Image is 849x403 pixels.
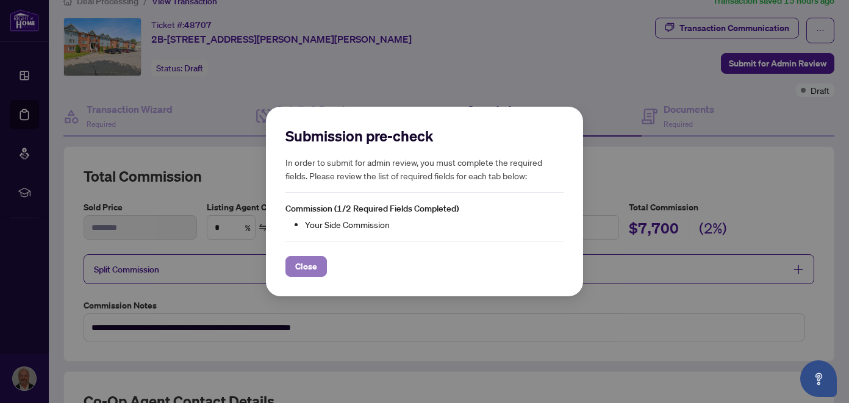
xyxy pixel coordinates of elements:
button: Close [285,256,327,277]
button: Open asap [800,360,837,397]
h2: Submission pre-check [285,126,564,146]
h5: In order to submit for admin review, you must complete the required fields. Please review the lis... [285,155,564,182]
span: Commission (1/2 Required Fields Completed) [285,203,459,214]
li: Your Side Commission [305,218,564,231]
span: Close [295,257,317,276]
